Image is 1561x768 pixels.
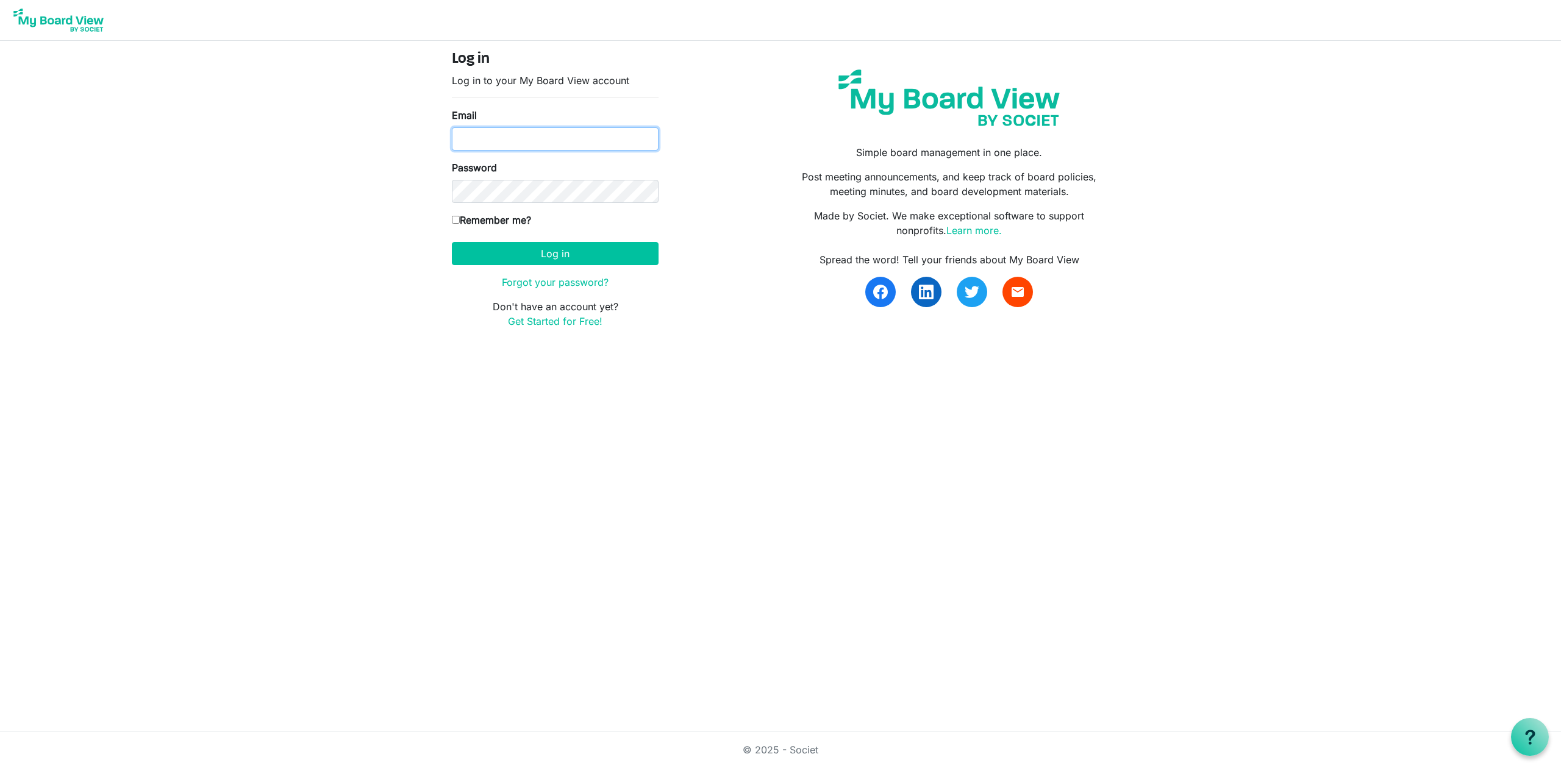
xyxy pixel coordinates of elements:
img: linkedin.svg [919,285,934,299]
img: facebook.svg [873,285,888,299]
a: email [1002,277,1033,307]
div: Spread the word! Tell your friends about My Board View [790,252,1109,267]
label: Remember me? [452,213,531,227]
input: Remember me? [452,216,460,224]
h4: Log in [452,51,659,68]
label: Email [452,108,477,123]
a: Forgot your password? [502,276,609,288]
button: Log in [452,242,659,265]
p: Post meeting announcements, and keep track of board policies, meeting minutes, and board developm... [790,169,1109,199]
img: my-board-view-societ.svg [829,60,1069,135]
a: © 2025 - Societ [743,744,818,756]
p: Don't have an account yet? [452,299,659,329]
img: twitter.svg [965,285,979,299]
p: Log in to your My Board View account [452,73,659,88]
a: Learn more. [946,224,1002,236]
img: My Board View Logo [10,5,107,35]
label: Password [452,160,497,175]
span: email [1010,285,1025,299]
p: Made by Societ. We make exceptional software to support nonprofits. [790,208,1109,238]
p: Simple board management in one place. [790,145,1109,160]
a: Get Started for Free! [508,315,602,327]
